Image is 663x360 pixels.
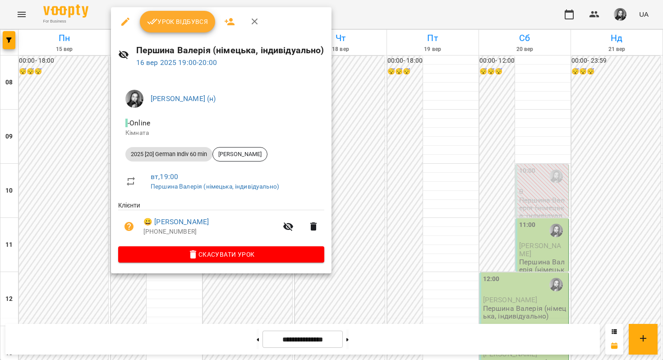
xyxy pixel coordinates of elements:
[125,129,317,138] p: Кімната
[125,90,143,108] img: 9e1ebfc99129897ddd1a9bdba1aceea8.jpg
[147,16,208,27] span: Урок відбувся
[143,217,209,227] a: 😀 [PERSON_NAME]
[125,119,152,127] span: - Online
[212,147,267,162] div: [PERSON_NAME]
[118,201,324,246] ul: Клієнти
[151,94,216,103] a: [PERSON_NAME] (н)
[118,216,140,237] button: Візит ще не сплачено. Додати оплату?
[125,150,212,158] span: 2025 [20] German Indiv 60 min
[136,58,217,67] a: 16 вер 2025 19:00-20:00
[125,249,317,260] span: Скасувати Урок
[118,246,324,263] button: Скасувати Урок
[136,43,324,57] h6: Першина Валерія (німецька, індивідуально)
[151,172,178,181] a: вт , 19:00
[140,11,216,32] button: Урок відбувся
[151,183,279,190] a: Першина Валерія (німецька, індивідуально)
[213,150,267,158] span: [PERSON_NAME]
[143,227,277,236] p: [PHONE_NUMBER]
